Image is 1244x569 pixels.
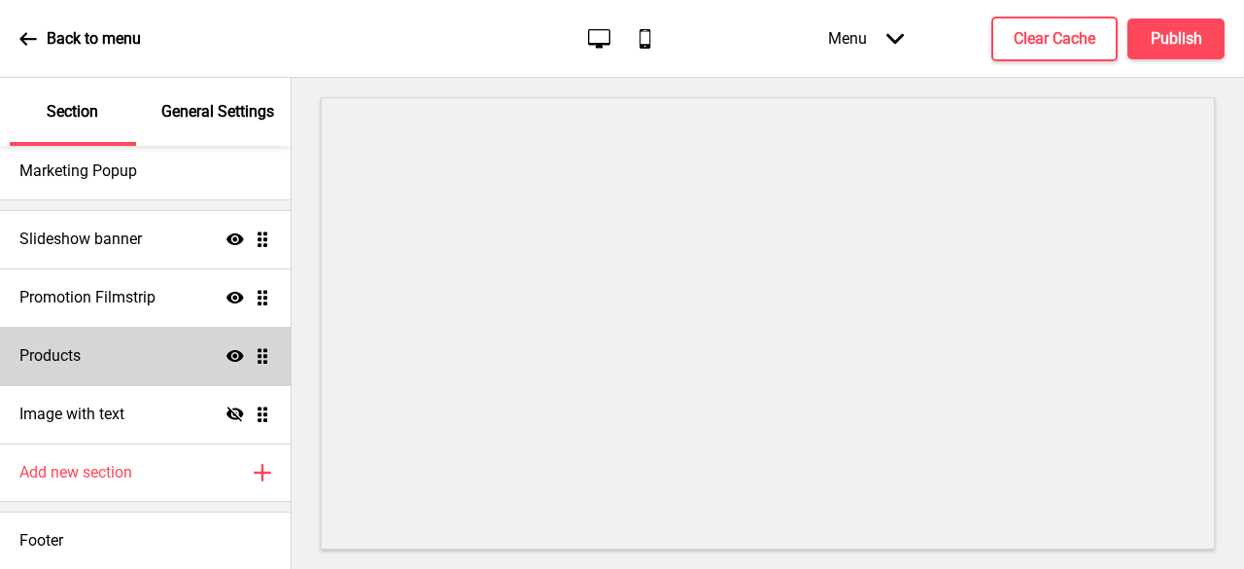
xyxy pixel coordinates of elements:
h4: Add new section [19,462,132,483]
button: Clear Cache [991,17,1118,61]
h4: Clear Cache [1014,28,1095,50]
h4: Footer [19,530,63,551]
h4: Promotion Filmstrip [19,287,155,308]
div: Menu [809,10,923,67]
h4: Image with text [19,404,124,425]
h4: Products [19,345,81,367]
h4: Slideshow banner [19,229,142,250]
a: Back to menu [19,13,141,65]
p: Back to menu [47,28,141,50]
p: General Settings [161,101,274,123]
h4: Marketing Popup [19,160,137,182]
h4: Publish [1151,28,1202,50]
p: Section [47,101,98,123]
button: Publish [1127,18,1225,59]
